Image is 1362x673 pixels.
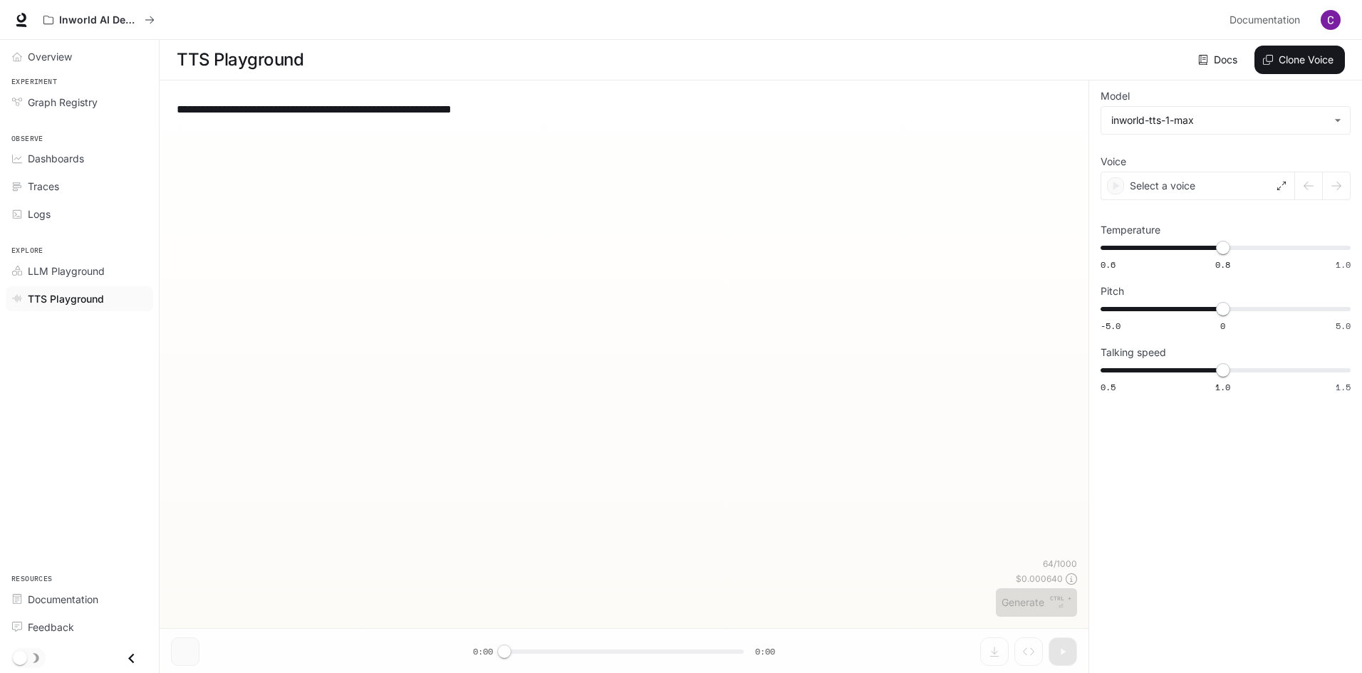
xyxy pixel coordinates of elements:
p: $ 0.000640 [1016,573,1063,585]
span: Feedback [28,620,74,635]
a: Docs [1195,46,1243,74]
span: Documentation [28,592,98,607]
a: Logs [6,202,153,226]
span: 0 [1220,320,1225,332]
span: 0.8 [1215,259,1230,271]
div: inworld-tts-1-max [1111,113,1327,127]
img: User avatar [1321,10,1341,30]
span: TTS Playground [28,291,104,306]
a: Documentation [1224,6,1311,34]
p: Voice [1101,157,1126,167]
p: Talking speed [1101,348,1166,358]
span: 0.5 [1101,381,1116,393]
a: Overview [6,44,153,69]
p: Select a voice [1130,179,1195,193]
p: 64 / 1000 [1043,558,1077,570]
button: All workspaces [37,6,161,34]
span: 1.0 [1215,381,1230,393]
span: Logs [28,207,51,221]
a: LLM Playground [6,259,153,283]
span: Overview [28,49,72,64]
span: 0.6 [1101,259,1116,271]
p: Pitch [1101,286,1124,296]
span: Graph Registry [28,95,98,110]
div: inworld-tts-1-max [1101,107,1350,134]
p: Model [1101,91,1130,101]
a: TTS Playground [6,286,153,311]
a: Feedback [6,615,153,640]
span: LLM Playground [28,264,105,278]
h1: TTS Playground [177,46,303,74]
span: Dark mode toggle [13,649,27,665]
span: Dashboards [28,151,84,166]
a: Documentation [6,587,153,612]
a: Traces [6,174,153,199]
a: Graph Registry [6,90,153,115]
span: 5.0 [1336,320,1351,332]
button: Clone Voice [1254,46,1345,74]
p: Temperature [1101,225,1160,235]
button: Close drawer [115,644,147,673]
span: -5.0 [1101,320,1121,332]
p: Inworld AI Demos [59,14,139,26]
button: User avatar [1316,6,1345,34]
a: Dashboards [6,146,153,171]
span: Documentation [1230,11,1300,29]
span: 1.0 [1336,259,1351,271]
span: 1.5 [1336,381,1351,393]
span: Traces [28,179,59,194]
